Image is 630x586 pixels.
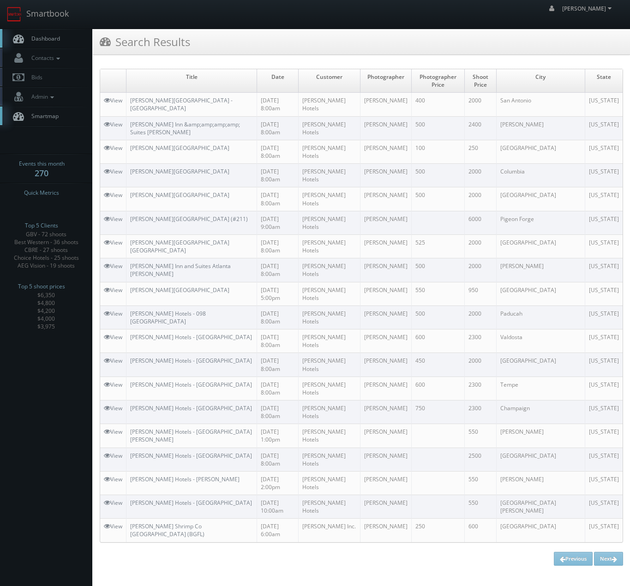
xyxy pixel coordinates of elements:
[585,93,623,116] td: [US_STATE]
[299,424,360,448] td: [PERSON_NAME] Hotels
[464,69,496,93] td: Shoot Price
[585,305,623,329] td: [US_STATE]
[464,495,496,519] td: 550
[104,333,122,341] a: View
[496,187,585,211] td: [GEOGRAPHIC_DATA]
[7,7,22,22] img: smartbook-logo.png
[257,282,299,305] td: [DATE] 5:00pm
[104,215,122,223] a: View
[299,519,360,542] td: [PERSON_NAME] Inc.
[360,282,411,305] td: [PERSON_NAME]
[411,93,464,116] td: 400
[27,35,60,42] span: Dashboard
[104,167,122,175] a: View
[257,519,299,542] td: [DATE] 6:00am
[585,471,623,495] td: [US_STATE]
[411,164,464,187] td: 500
[130,96,233,112] a: [PERSON_NAME][GEOGRAPHIC_DATA] - [GEOGRAPHIC_DATA]
[299,187,360,211] td: [PERSON_NAME] Hotels
[299,377,360,400] td: [PERSON_NAME] Hotels
[104,452,122,460] a: View
[299,448,360,471] td: [PERSON_NAME] Hotels
[257,116,299,140] td: [DATE] 8:00am
[464,400,496,424] td: 2300
[104,262,122,270] a: View
[104,357,122,365] a: View
[104,96,122,104] a: View
[585,519,623,542] td: [US_STATE]
[360,448,411,471] td: [PERSON_NAME]
[130,286,229,294] a: [PERSON_NAME][GEOGRAPHIC_DATA]
[360,211,411,234] td: [PERSON_NAME]
[257,495,299,519] td: [DATE] 10:00am
[585,400,623,424] td: [US_STATE]
[257,305,299,329] td: [DATE] 8:00am
[464,353,496,377] td: 2000
[496,424,585,448] td: [PERSON_NAME]
[562,5,614,12] span: [PERSON_NAME]
[360,140,411,163] td: [PERSON_NAME]
[464,329,496,353] td: 2300
[585,282,623,305] td: [US_STATE]
[360,495,411,519] td: [PERSON_NAME]
[360,519,411,542] td: [PERSON_NAME]
[585,116,623,140] td: [US_STATE]
[585,495,623,519] td: [US_STATE]
[464,519,496,542] td: 600
[496,471,585,495] td: [PERSON_NAME]
[496,305,585,329] td: Paducah
[464,187,496,211] td: 2000
[411,400,464,424] td: 750
[496,495,585,519] td: [GEOGRAPHIC_DATA][PERSON_NAME]
[360,258,411,282] td: [PERSON_NAME]
[299,164,360,187] td: [PERSON_NAME] Hotels
[585,234,623,258] td: [US_STATE]
[257,211,299,234] td: [DATE] 9:00am
[411,140,464,163] td: 100
[299,329,360,353] td: [PERSON_NAME] Hotels
[126,69,257,93] td: Title
[360,187,411,211] td: [PERSON_NAME]
[27,73,42,81] span: Bids
[24,188,59,197] span: Quick Metrics
[411,258,464,282] td: 500
[19,159,65,168] span: Events this month
[360,93,411,116] td: [PERSON_NAME]
[496,258,585,282] td: [PERSON_NAME]
[130,191,229,199] a: [PERSON_NAME][GEOGRAPHIC_DATA]
[411,519,464,542] td: 250
[18,282,65,291] span: Top 5 shoot prices
[496,211,585,234] td: Pigeon Forge
[104,404,122,412] a: View
[585,424,623,448] td: [US_STATE]
[464,471,496,495] td: 550
[130,404,252,412] a: [PERSON_NAME] Hotels - [GEOGRAPHIC_DATA]
[464,234,496,258] td: 2000
[411,329,464,353] td: 600
[360,400,411,424] td: [PERSON_NAME]
[25,221,58,230] span: Top 5 Clients
[585,258,623,282] td: [US_STATE]
[257,471,299,495] td: [DATE] 2:00pm
[496,353,585,377] td: [GEOGRAPHIC_DATA]
[130,381,252,389] a: [PERSON_NAME] Hotels - [GEOGRAPHIC_DATA]
[464,377,496,400] td: 2300
[104,144,122,152] a: View
[27,54,62,62] span: Contacts
[496,519,585,542] td: [GEOGRAPHIC_DATA]
[585,187,623,211] td: [US_STATE]
[257,140,299,163] td: [DATE] 8:00am
[299,93,360,116] td: [PERSON_NAME] Hotels
[299,305,360,329] td: [PERSON_NAME] Hotels
[257,377,299,400] td: [DATE] 8:00am
[585,353,623,377] td: [US_STATE]
[257,93,299,116] td: [DATE] 8:00am
[411,187,464,211] td: 500
[104,239,122,246] a: View
[130,333,252,341] a: [PERSON_NAME] Hotels - [GEOGRAPHIC_DATA]
[464,305,496,329] td: 2000
[360,116,411,140] td: [PERSON_NAME]
[299,353,360,377] td: [PERSON_NAME] Hotels
[299,234,360,258] td: [PERSON_NAME] Hotels
[299,282,360,305] td: [PERSON_NAME] Hotels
